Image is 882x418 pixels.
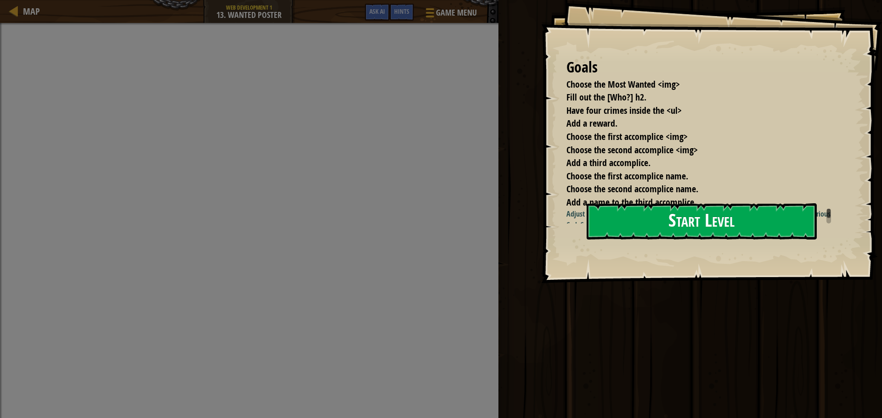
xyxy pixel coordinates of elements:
[566,183,698,195] span: Choose the second accomplice name.
[18,5,40,17] a: Map
[23,5,40,17] span: Map
[566,104,682,117] span: Have four crimes inside the <ul>
[566,91,646,103] span: Fill out the [Who?] h2.
[566,117,617,129] span: Add a reward.
[555,196,829,209] li: Add a name to the third accomplice.
[555,183,829,196] li: Choose the second accomplice name.
[394,7,409,16] span: Hints
[555,91,829,104] li: Fill out the [Who?] h2.
[566,196,696,208] span: Add a name to the third accomplice.
[418,4,482,25] button: Game Menu
[369,7,385,16] span: Ask AI
[566,57,831,78] div: Goals
[566,156,650,169] span: Add a third accomplice.
[555,144,829,157] li: Choose the second accomplice <img>
[566,130,688,143] span: Choose the first accomplice <img>
[587,203,817,240] button: Start Level
[566,78,680,90] span: Choose the Most Wanted <img>
[555,130,829,144] li: Choose the first accomplice <img>
[436,7,477,19] span: Game Menu
[555,170,829,183] li: Choose the first accomplice name.
[566,209,838,230] p: Adjust the tags, text, and styles to customize a wanted poster for the most notorious CodeCombat ...
[566,144,698,156] span: Choose the second accomplice <img>
[555,104,829,117] li: Have four crimes inside the <ul>
[365,4,390,21] button: Ask AI
[555,117,829,130] li: Add a reward.
[566,170,688,182] span: Choose the first accomplice name.
[555,78,829,91] li: Choose the Most Wanted <img>
[555,156,829,170] li: Add a third accomplice.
